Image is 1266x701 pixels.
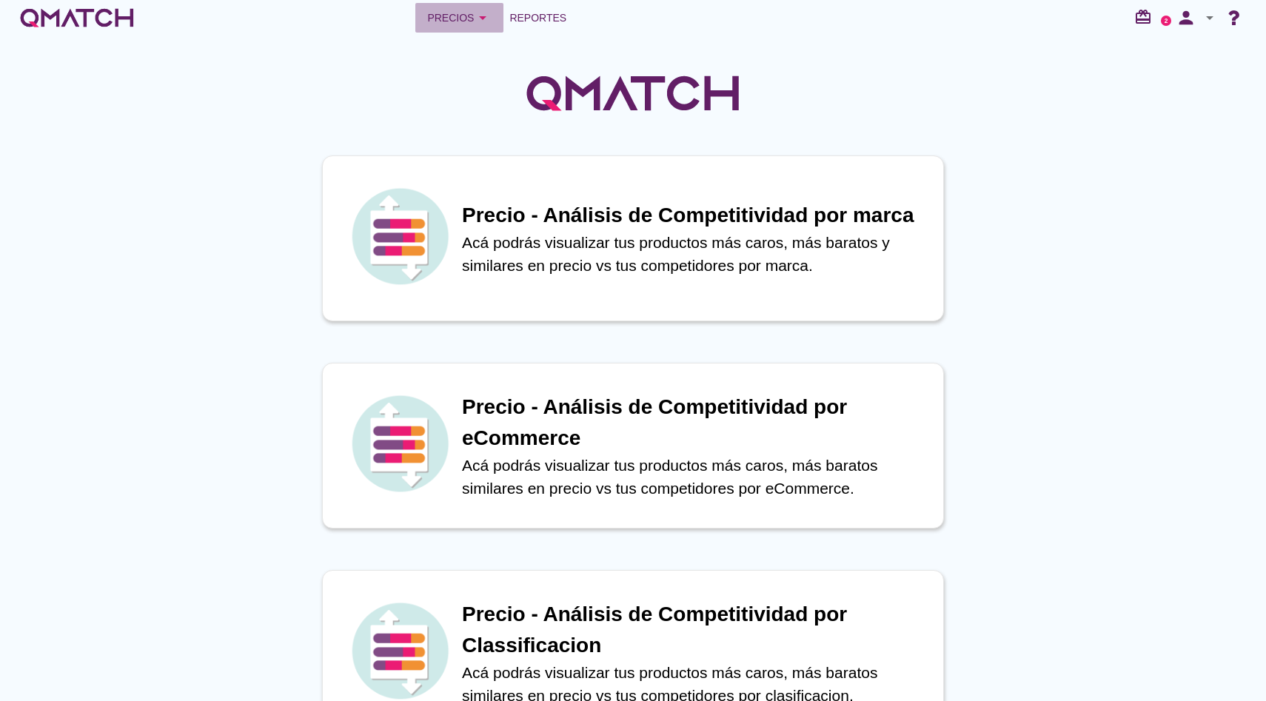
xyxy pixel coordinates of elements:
i: arrow_drop_down [474,9,492,27]
h1: Precio - Análisis de Competitividad por Classificacion [462,599,928,661]
span: Reportes [509,9,566,27]
img: QMatchLogo [522,56,744,130]
button: Precios [415,3,503,33]
div: Precios [427,9,492,27]
i: redeem [1134,8,1158,26]
a: iconPrecio - Análisis de Competitividad por marcaAcá podrás visualizar tus productos más caros, m... [301,155,965,321]
p: Acá podrás visualizar tus productos más caros, más baratos similares en precio vs tus competidore... [462,454,928,500]
a: 2 [1161,16,1171,26]
h1: Precio - Análisis de Competitividad por marca [462,200,928,231]
a: white-qmatch-logo [18,3,136,33]
img: icon [348,184,452,288]
i: person [1171,7,1201,28]
img: icon [348,392,452,495]
a: Reportes [503,3,572,33]
p: Acá podrás visualizar tus productos más caros, más baratos y similares en precio vs tus competido... [462,231,928,278]
a: iconPrecio - Análisis de Competitividad por eCommerceAcá podrás visualizar tus productos más caro... [301,363,965,529]
h1: Precio - Análisis de Competitividad por eCommerce [462,392,928,454]
i: arrow_drop_down [1201,9,1219,27]
text: 2 [1165,17,1168,24]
